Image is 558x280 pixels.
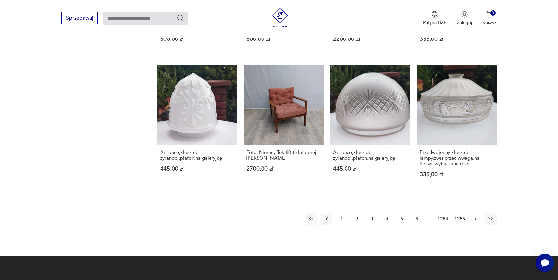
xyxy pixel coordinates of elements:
a: Art deco,klosz do żyrandol,plafon,na galeryjkęArt deco,klosz do żyrandol,plafon,na galeryjkę445,0... [157,65,237,190]
p: 2200,00 zł [333,36,407,42]
h3: Fotel Niemcy Tek 60-te lata proj. [PERSON_NAME] [246,150,321,161]
button: 0Koszyk [482,11,497,26]
p: Patyna B2B [423,19,447,26]
button: Patyna B2B [423,11,447,26]
button: 3 [366,213,378,225]
button: 1785 [453,213,466,225]
p: 600,00 zł [246,36,321,42]
img: Patyna - sklep z meblami i dekoracjami vintage [270,8,290,27]
img: Ikonka użytkownika [461,11,468,18]
p: Koszyk [482,19,497,26]
h3: Przedwojenny klosz do lampy,zwis,przeciwwaga,na kloszu wytłaczane róże [420,150,494,166]
h3: Art deco,klosz do żyrandol,plafon,na galeryjkę [333,150,407,161]
p: Zaloguj [457,19,472,26]
p: 445,00 zł [333,166,407,172]
a: Ikona medaluPatyna B2B [423,11,447,26]
div: 0 [490,10,496,16]
h3: Art deco,klosz do żyrandol,plafon,na galeryjkę [160,150,234,161]
button: Zaloguj [457,11,472,26]
p: 445,00 zł [160,166,234,172]
p: 335,00 zł [420,172,494,177]
button: 6 [411,213,423,225]
a: Sprzedawaj [61,16,98,21]
p: 2700,00 zł [246,166,321,172]
a: Fotel Niemcy Tek 60-te lata proj. Eugen SchmidtFotel Niemcy Tek 60-te lata proj. [PERSON_NAME]270... [244,65,324,190]
button: Szukaj [177,14,184,22]
p: 335,00 zł [420,36,494,42]
img: Ikona medalu [431,11,438,18]
iframe: Smartsupp widget button [536,254,554,272]
button: 1 [336,213,347,225]
button: 5 [396,213,408,225]
button: Sprzedawaj [61,12,98,24]
button: 2 [351,213,363,225]
img: Ikona koszyka [486,11,493,18]
button: 1784 [436,213,449,225]
button: 4 [381,213,393,225]
a: Przedwojenny klosz do lampy,zwis,przeciwwaga,na kloszu wytłaczane różePrzedwojenny klosz do lampy... [417,65,497,190]
p: 800,00 zł [160,36,234,42]
a: Art deco,klosz do żyrandol,plafon,na galeryjkęArt deco,klosz do żyrandol,plafon,na galeryjkę445,0... [330,65,410,190]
